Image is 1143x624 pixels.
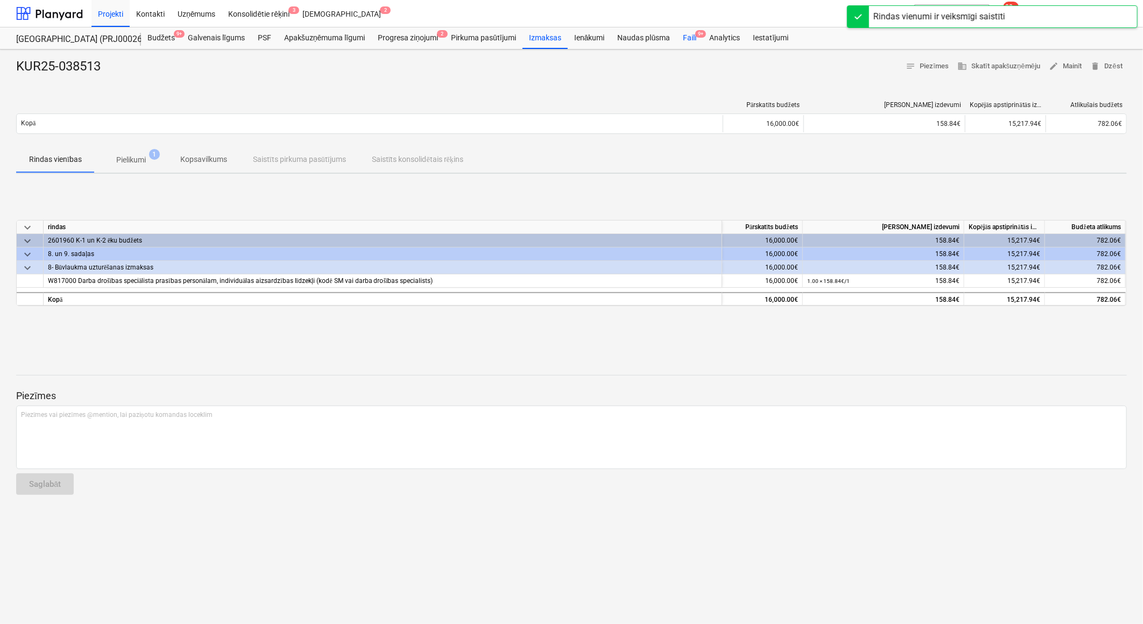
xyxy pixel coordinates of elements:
[676,27,703,49] div: Faili
[1086,58,1127,75] button: Dzēst
[1089,572,1143,624] iframe: Chat Widget
[437,30,448,38] span: 2
[116,154,146,166] p: Pielikumi
[29,154,82,165] p: Rindas vienības
[722,221,803,234] div: Pārskatīts budžets
[807,247,959,261] div: 158.84€
[180,154,227,165] p: Kopsavilkums
[174,30,185,38] span: 9+
[676,27,703,49] a: Faili9+
[1097,277,1121,285] span: 782.06€
[21,221,34,234] span: keyboard_arrow_down
[965,115,1046,132] div: 15,217.94€
[728,101,800,109] div: Pārskatīts budžets
[149,149,160,160] span: 1
[48,234,717,247] div: 2601960 K-1 un K-2 ēku budžets
[16,58,109,75] div: KUR25-038513
[16,34,128,45] div: [GEOGRAPHIC_DATA] (PRJ0002627, K-1 un K-2(2.kārta) 2601960
[807,278,850,284] small: 1.00 × 158.84€ / 1
[380,6,391,14] span: 2
[1098,120,1122,127] span: 782.06€
[1091,61,1100,71] span: delete
[964,247,1045,261] div: 15,217.94€
[523,27,568,49] a: Izmaksas
[807,274,959,288] div: 158.84€
[1045,247,1126,261] div: 782.06€
[803,221,964,234] div: [PERSON_NAME] izdevumi
[722,247,803,261] div: 16,000.00€
[722,292,803,306] div: 16,000.00€
[807,234,959,247] div: 158.84€
[141,27,181,49] a: Budžets9+
[48,277,433,285] span: W817000 Darba drošības speciālista prasības personālam, individuālas aizsardzības līdzekļi (kodē ...
[1045,292,1126,306] div: 782.06€
[444,27,523,49] a: Pirkuma pasūtījumi
[703,27,746,49] a: Analytics
[957,60,1040,73] span: Skatīt apakšuzņēmēju
[873,10,1005,23] div: Rindas vienumi ir veiksmīgi saistīti
[1049,61,1059,71] span: edit
[1050,101,1123,109] div: Atlikušais budžets
[1045,234,1126,247] div: 782.06€
[1045,261,1126,274] div: 782.06€
[44,221,722,234] div: rindas
[808,120,961,127] div: 158.84€
[1045,221,1126,234] div: Budžeta atlikums
[21,261,34,274] span: keyboard_arrow_down
[611,27,677,49] a: Naudas plūsma
[953,58,1045,75] button: Skatīt apakšuzņēmēju
[181,27,251,49] a: Galvenais līgums
[1091,60,1123,73] span: Dzēst
[902,58,954,75] button: Piezīmes
[970,101,1042,109] div: Kopējās apstiprinātās izmaksas
[807,293,959,307] div: 158.84€
[251,27,278,49] a: PSF
[48,261,717,274] div: 8- Būvlaukma uzturēšanas izmaksas
[746,27,795,49] a: Iestatījumi
[141,27,181,49] div: Budžets
[16,389,1127,402] p: Piezīmes
[278,27,371,49] a: Apakšuzņēmuma līgumi
[21,119,36,128] p: Kopā
[695,30,706,38] span: 9+
[21,248,34,261] span: keyboard_arrow_down
[957,61,967,71] span: business
[722,234,803,247] div: 16,000.00€
[288,6,299,14] span: 3
[44,292,722,306] div: Kopā
[808,101,961,109] div: [PERSON_NAME] izdevumi
[1049,60,1082,73] span: Mainīt
[722,261,803,274] div: 16,000.00€
[722,274,803,288] div: 16,000.00€
[371,27,444,49] div: Progresa ziņojumi
[964,221,1045,234] div: Kopējās apstiprinātās izmaksas
[723,115,803,132] div: 16,000.00€
[906,60,949,73] span: Piezīmes
[964,261,1045,274] div: 15,217.94€
[371,27,444,49] a: Progresa ziņojumi2
[906,61,916,71] span: notes
[568,27,611,49] a: Ienākumi
[48,247,717,260] div: 8. un 9. sadaļas
[1045,58,1086,75] button: Mainīt
[21,235,34,247] span: keyboard_arrow_down
[964,292,1045,306] div: 15,217.94€
[964,234,1045,247] div: 15,217.94€
[807,261,959,274] div: 158.84€
[1007,277,1040,285] span: 15,217.94€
